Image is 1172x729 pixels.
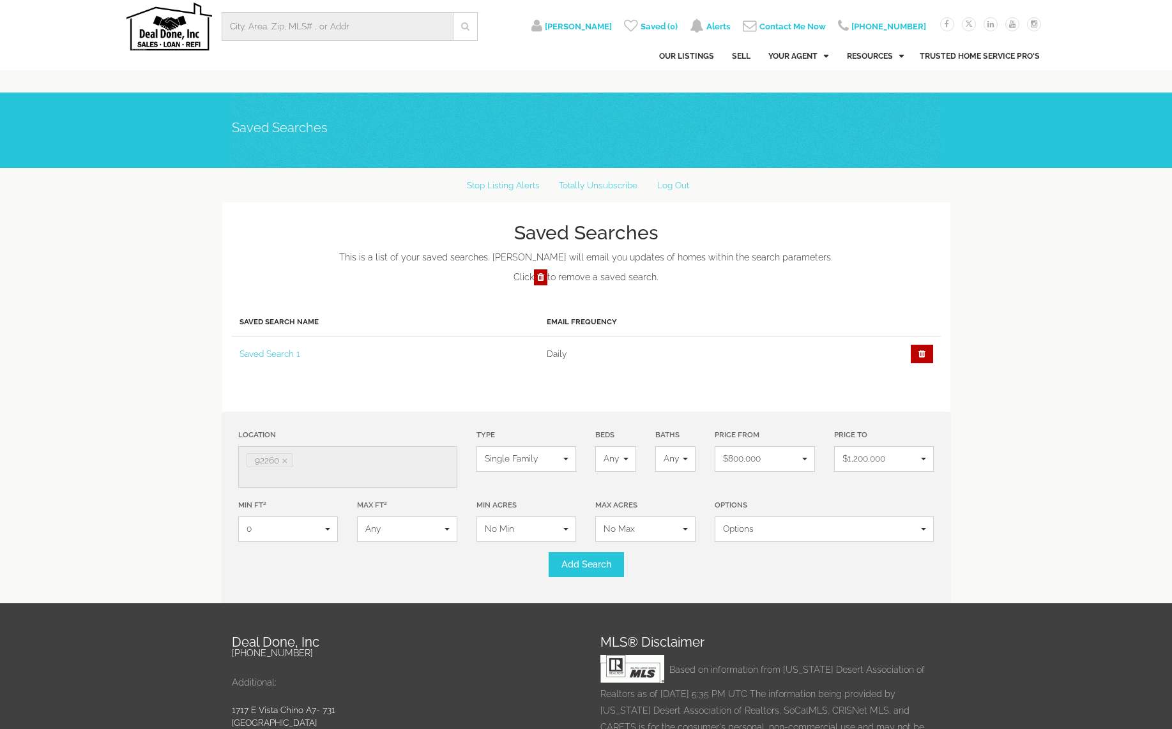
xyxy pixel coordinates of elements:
a: Our Listings [659,41,714,71]
span: [PHONE_NUMBER] [851,22,926,31]
span: Any [664,452,679,465]
h2: Deal Done, Inc [232,635,572,649]
span: No Min [485,522,560,535]
h1: Saved Searches [514,223,658,244]
a: × [282,454,291,467]
button: Add Search [549,552,624,577]
button: No Max [595,516,696,542]
button: No Min [476,516,577,542]
a: twitter [962,19,976,29]
td: Daily [539,336,818,372]
label: Max Acres [595,500,637,511]
button: $1,200,000 [834,446,934,472]
a: facebook [940,19,954,29]
span: $800,000 [723,452,798,465]
span: Any [604,452,619,465]
span: No Max [604,522,679,535]
button: $800,000 [715,446,815,472]
span: Options [723,522,917,535]
i: Delete this saved search. [911,345,933,364]
a: logout [531,22,612,33]
a: Agents [768,41,828,71]
h2: MLS® Disclaimer [600,635,941,649]
span: Contact Me Now [759,22,826,31]
a: Log Out [648,174,697,196]
sup: 2 [263,500,266,506]
label: Max Ft [357,500,387,511]
a: Saved Search 1 [240,349,300,359]
a: Stop Listing Alerts [459,174,549,196]
a: Totally Unsubscribe [551,174,646,196]
a: saved properties [624,22,678,33]
button: Any [595,446,635,472]
a: instagram [1027,19,1041,29]
label: Price To [834,430,867,440]
a: Resources [847,41,904,71]
label: Min Acres [476,500,517,511]
label: Options [715,500,747,511]
span: Alerts [706,22,730,31]
label: Beds [595,430,614,440]
span: Saved (0) [641,22,678,31]
th: Email Frequency [539,309,818,336]
a: [PHONE_NUMBER] [838,22,926,33]
th: Saved Search Name [232,309,540,336]
label: Min Ft [238,500,266,511]
span: Any [365,522,441,535]
label: Location [238,430,276,440]
label: Price From [715,430,759,440]
img: MLS Logo [600,655,664,683]
p: This is a list of your saved searches. [PERSON_NAME] will email you updates of homes within the s... [339,249,833,266]
label: Baths [655,430,680,440]
label: Type [476,430,495,440]
button: Any [357,516,457,542]
button: Options [715,516,934,542]
span: $1,200,000 [842,452,918,465]
span: 0 [247,522,322,535]
input: City, Area, Zip, MLS# , or Addr [230,20,445,33]
img: Deal Done, Inc Logo [126,3,212,50]
span: 92260 [252,454,279,467]
a: Contact Me Now [743,22,826,33]
button: Single Family [476,446,577,472]
a: [PHONE_NUMBER] [232,648,313,658]
a: alerts [690,22,730,33]
button: 0 [238,516,339,542]
span: [PERSON_NAME] [545,22,612,31]
p: Additional: [232,674,572,691]
button: Any [655,446,696,472]
h5: Saved Searches [232,121,941,135]
a: youtube [1005,19,1019,29]
a: Sell [732,41,750,71]
p: Click to remove a saved search. [514,269,658,285]
a: linkedin [984,19,998,29]
a: Trusted Home Service Pro's [920,41,1040,71]
sup: 2 [384,500,387,506]
span: Single Family [485,452,560,465]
